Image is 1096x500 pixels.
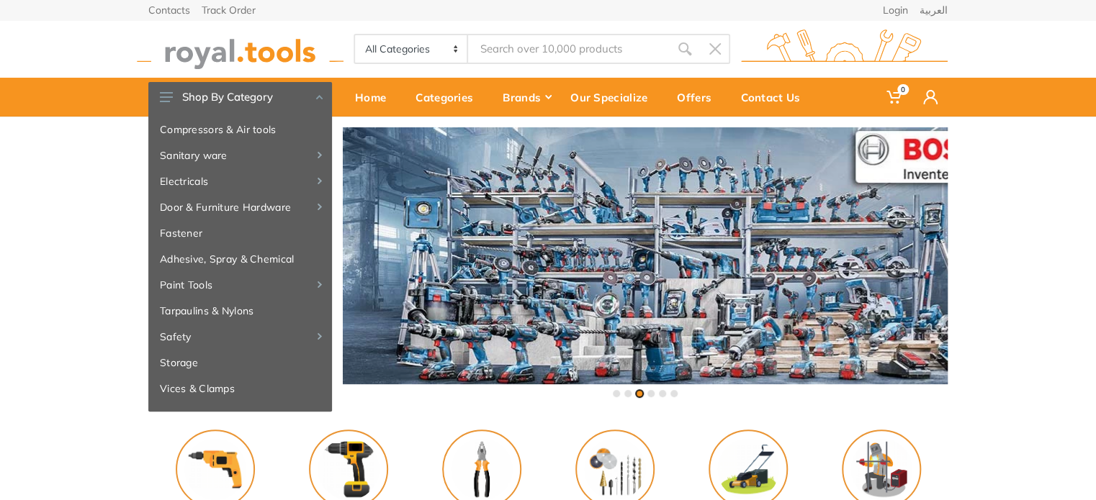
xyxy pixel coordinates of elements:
[202,5,256,15] a: Track Order
[345,82,405,112] div: Home
[560,78,667,117] a: Our Specialize
[405,78,493,117] a: Categories
[148,272,332,298] a: Paint Tools
[355,35,468,63] select: Category
[405,82,493,112] div: Categories
[148,298,332,324] a: Tarpaulins & Nylons
[876,78,913,117] a: 0
[667,82,731,112] div: Offers
[345,78,405,117] a: Home
[148,82,332,112] button: Shop By Category
[148,220,332,246] a: Fastener
[148,194,332,220] a: Door & Furniture Hardware
[148,324,332,350] a: Safety
[148,376,332,401] a: Vices & Clamps
[137,29,343,69] img: royal.tools Logo
[920,5,948,15] a: العربية
[148,117,332,142] a: Compressors & Air tools
[148,142,332,168] a: Sanitary ware
[560,82,667,112] div: Our Specialize
[468,34,670,64] input: Site search
[148,5,190,15] a: Contacts
[667,78,731,117] a: Offers
[883,5,908,15] a: Login
[148,168,332,194] a: Electricals
[148,246,332,272] a: Adhesive, Spray & Chemical
[731,82,819,112] div: Contact Us
[493,82,560,112] div: Brands
[741,29,948,69] img: royal.tools Logo
[897,84,909,95] span: 0
[731,78,819,117] a: Contact Us
[148,350,332,376] a: Storage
